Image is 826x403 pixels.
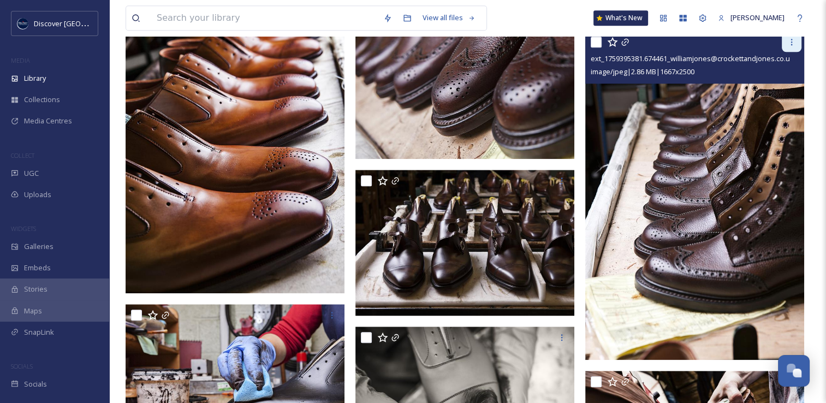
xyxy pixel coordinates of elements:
span: SnapLink [24,327,54,337]
span: image/jpeg | 2.86 MB | 1667 x 2500 [591,67,694,76]
span: Collections [24,94,60,105]
span: COLLECT [11,151,34,159]
span: Library [24,73,46,84]
a: [PERSON_NAME] [712,7,790,28]
span: Maps [24,306,42,316]
span: SOCIALS [11,362,33,370]
span: Discover [GEOGRAPHIC_DATA] [34,18,133,28]
span: Socials [24,379,47,389]
button: Open Chat [778,355,810,387]
input: Search your library [151,6,378,30]
span: MEDIA [11,56,30,64]
img: ext_1759395380.810417_williamjones@crockettandjones.co.uk-C&J-Shoeroom-24.jpg [355,170,574,316]
span: [PERSON_NAME] [730,13,785,22]
img: ext_1759395381.674461_williamjones@crockettandjones.co.uk-C&J-Shoeroom-36.jpg [585,31,804,360]
span: Galleries [24,241,54,252]
a: What's New [593,10,648,26]
a: View all files [417,7,481,28]
img: ext_1759395381.974227_williamjones@crockettandjones.co.uk-C&J-Shoeroom-46.jpg [355,13,574,159]
span: Media Centres [24,116,72,126]
span: Embeds [24,263,51,273]
span: WIDGETS [11,224,36,233]
span: UGC [24,168,39,179]
span: Stories [24,284,47,294]
span: Uploads [24,189,51,200]
img: Untitled%20design%20%282%29.png [17,18,28,29]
